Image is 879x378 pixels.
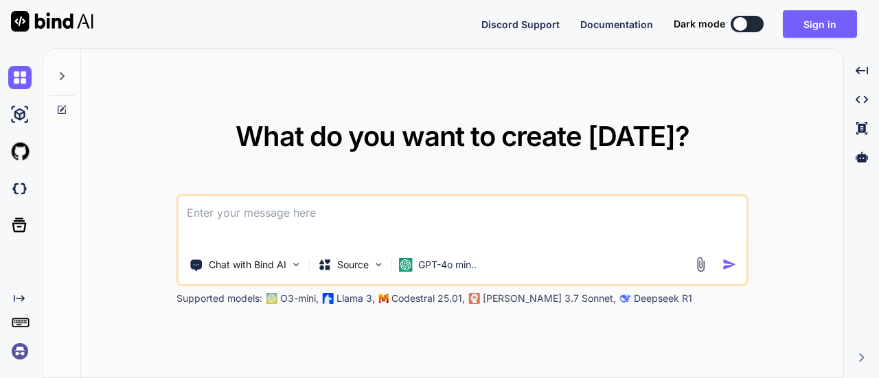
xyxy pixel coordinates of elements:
[580,17,653,32] button: Documentation
[336,292,375,305] p: Llama 3,
[8,103,32,126] img: ai-studio
[176,292,262,305] p: Supported models:
[266,293,277,304] img: GPT-4
[11,11,93,32] img: Bind AI
[323,293,334,304] img: Llama2
[8,340,32,363] img: signin
[8,66,32,89] img: chat
[8,140,32,163] img: githubLight
[236,119,689,153] span: What do you want to create [DATE]?
[634,292,692,305] p: Deepseek R1
[674,17,725,31] span: Dark mode
[373,259,385,270] img: Pick Models
[290,259,302,270] img: Pick Tools
[8,177,32,200] img: darkCloudIdeIcon
[391,292,465,305] p: Codestral 25.01,
[209,258,286,272] p: Chat with Bind AI
[379,294,389,303] img: Mistral-AI
[280,292,319,305] p: O3-mini,
[692,257,708,272] img: attachment
[481,17,560,32] button: Discord Support
[337,258,369,272] p: Source
[481,19,560,30] span: Discord Support
[620,293,631,304] img: claude
[722,257,736,272] img: icon
[418,258,477,272] p: GPT-4o min..
[483,292,616,305] p: [PERSON_NAME] 3.7 Sonnet,
[783,10,857,38] button: Sign in
[580,19,653,30] span: Documentation
[469,293,480,304] img: claude
[399,258,413,272] img: GPT-4o mini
